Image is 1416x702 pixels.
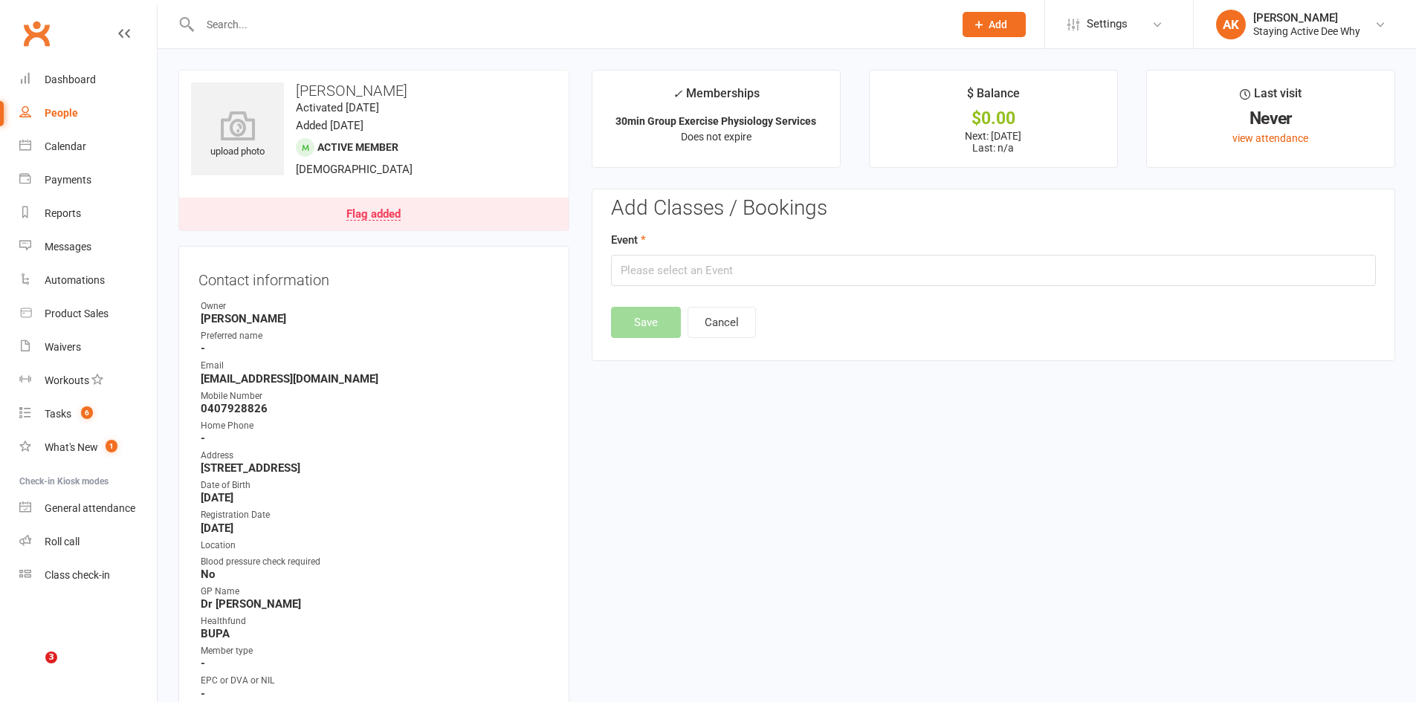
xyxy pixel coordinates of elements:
[19,331,157,364] a: Waivers
[989,19,1007,30] span: Add
[681,131,751,143] span: Does not expire
[201,419,549,433] div: Home Phone
[45,140,86,152] div: Calendar
[967,84,1020,111] div: $ Balance
[45,308,109,319] div: Product Sales
[15,651,51,687] iframe: Intercom live chat
[19,97,157,130] a: People
[201,555,549,569] div: Blood pressure check required
[19,525,157,559] a: Roll call
[201,644,549,658] div: Member type
[19,559,157,592] a: Class kiosk mode
[201,312,549,325] strong: [PERSON_NAME]
[201,539,549,553] div: Location
[201,491,549,504] strong: [DATE]
[615,115,816,127] strong: 30min Group Exercise Physiology Services
[45,502,135,514] div: General attendance
[201,597,549,611] strong: Dr [PERSON_NAME]
[19,492,157,525] a: General attendance kiosk mode
[19,130,157,163] a: Calendar
[45,174,91,186] div: Payments
[19,431,157,464] a: What's New1
[45,374,89,386] div: Workouts
[45,441,98,453] div: What's New
[201,674,549,688] div: EPC or DVA or NIL
[201,585,549,599] div: GP Name
[317,141,398,153] span: Active member
[45,107,78,119] div: People
[19,397,157,431] a: Tasks 6
[19,264,157,297] a: Automations
[296,101,379,114] time: Activated [DATE]
[201,508,549,522] div: Registration Date
[883,111,1104,126] div: $0.00
[1253,25,1360,38] div: Staying Active Dee Why
[201,359,549,373] div: Email
[1240,84,1302,111] div: Last visit
[18,15,55,52] a: Clubworx
[611,197,1376,220] h3: Add Classes / Bookings
[45,207,81,219] div: Reports
[19,364,157,397] a: Workouts
[611,231,646,249] label: Event
[201,461,549,475] strong: [STREET_ADDRESS]
[45,74,96,85] div: Dashboard
[201,627,549,640] strong: BUPA
[191,111,284,160] div: upload photo
[201,372,549,386] strong: [EMAIL_ADDRESS][DOMAIN_NAME]
[611,255,1376,286] input: Please select an Event
[19,63,157,97] a: Dashboard
[45,536,80,547] div: Roll call
[201,389,549,403] div: Mobile Number
[19,197,157,230] a: Reports
[45,341,81,353] div: Waivers
[191,82,557,99] h3: [PERSON_NAME]
[19,163,157,197] a: Payments
[198,266,549,288] h3: Contact information
[201,687,549,701] strong: -
[201,299,549,313] div: Owner
[296,163,413,176] span: [DEMOGRAPHIC_DATA]
[45,274,105,286] div: Automations
[45,569,110,581] div: Class check-in
[201,657,549,670] strong: -
[688,307,756,338] button: Cancel
[1087,7,1128,41] span: Settings
[201,614,549,628] div: Healthfund
[201,342,549,355] strong: -
[1232,132,1308,144] a: view attendance
[1216,10,1246,39] div: AK
[201,568,549,581] strong: No
[1253,11,1360,25] div: [PERSON_NAME]
[19,297,157,331] a: Product Sales
[1160,111,1381,126] div: Never
[81,406,93,419] span: 6
[673,87,682,101] i: ✓
[346,209,401,221] div: Flag added
[45,651,57,663] span: 3
[883,130,1104,154] p: Next: [DATE] Last: n/a
[106,440,117,452] span: 1
[201,402,549,415] strong: 0407928826
[201,521,549,535] strong: [DATE]
[201,449,549,463] div: Address
[195,14,943,35] input: Search...
[963,12,1026,37] button: Add
[19,230,157,264] a: Messages
[296,119,363,132] time: Added [DATE]
[201,329,549,343] div: Preferred name
[673,84,760,111] div: Memberships
[201,432,549,445] strong: -
[45,408,71,420] div: Tasks
[201,478,549,493] div: Date of Birth
[45,241,91,253] div: Messages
